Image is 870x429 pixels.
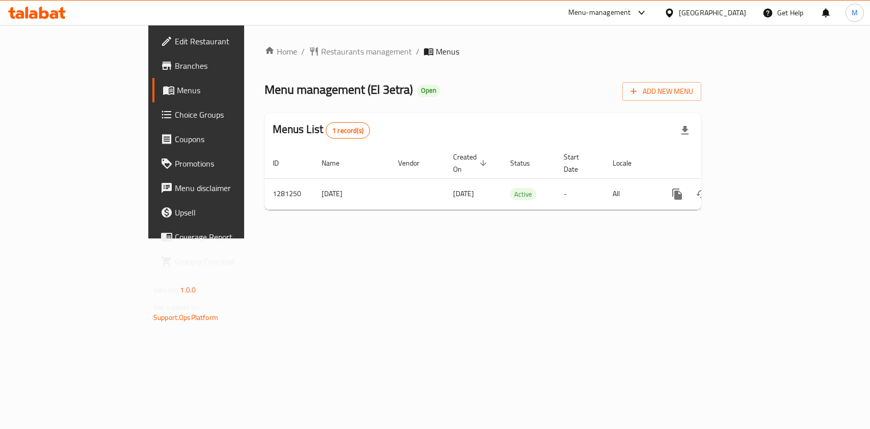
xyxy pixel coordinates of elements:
a: Coverage Report [152,225,294,249]
a: Support.OpsPlatform [153,311,218,324]
span: Grocery Checklist [175,255,285,267]
span: Edit Restaurant [175,35,285,47]
a: Promotions [152,151,294,176]
div: Open [417,85,440,97]
div: Total records count [326,122,370,139]
span: Menus [436,45,459,58]
span: Coupons [175,133,285,145]
a: Branches [152,53,294,78]
a: Menus [152,78,294,102]
h2: Menus List [273,122,370,139]
span: Open [417,86,440,95]
span: M [852,7,858,18]
span: Version: [153,283,178,297]
button: Add New Menu [622,82,701,101]
a: Upsell [152,200,294,225]
nav: breadcrumb [265,45,701,58]
span: 1 record(s) [326,126,370,136]
td: - [556,178,604,209]
td: [DATE] [313,178,390,209]
span: Add New Menu [630,85,693,98]
button: more [665,182,690,206]
span: Vendor [398,157,433,169]
th: Actions [657,148,771,179]
a: Restaurants management [309,45,412,58]
span: [DATE] [453,187,474,200]
div: Export file [673,118,697,143]
div: Menu-management [568,7,631,19]
span: Get support on: [153,301,200,314]
span: ID [273,157,292,169]
span: Restaurants management [321,45,412,58]
li: / [416,45,419,58]
a: Choice Groups [152,102,294,127]
span: Name [322,157,353,169]
span: Menu management ( El 3etra ) [265,78,413,101]
span: Menus [177,84,285,96]
div: Active [510,188,536,200]
span: Branches [175,60,285,72]
table: enhanced table [265,148,771,210]
span: Locale [613,157,645,169]
a: Coupons [152,127,294,151]
span: Coverage Report [175,231,285,243]
span: 1.0.0 [180,283,196,297]
a: Grocery Checklist [152,249,294,274]
li: / [301,45,305,58]
span: Created On [453,151,490,175]
span: Active [510,189,536,200]
button: Change Status [690,182,714,206]
span: Upsell [175,206,285,219]
span: Status [510,157,543,169]
td: All [604,178,657,209]
a: Menu disclaimer [152,176,294,200]
span: Promotions [175,157,285,170]
span: Choice Groups [175,109,285,121]
div: [GEOGRAPHIC_DATA] [679,7,746,18]
span: Menu disclaimer [175,182,285,194]
a: Edit Restaurant [152,29,294,53]
span: Start Date [564,151,592,175]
